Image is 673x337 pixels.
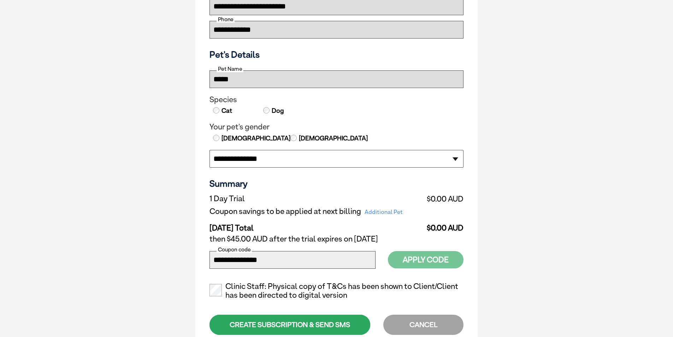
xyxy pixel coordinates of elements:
div: CREATE SUBSCRIPTION & SEND SMS [209,315,370,335]
legend: Species [209,95,464,104]
td: $0.00 AUD [422,218,464,233]
label: Clinic Staff: Physical copy of T&Cs has been shown to Client/Client has been directed to digital ... [209,282,464,300]
td: Coupon savings to be applied at next billing [209,205,422,218]
span: Additional Pet [361,207,406,217]
input: Clinic Staff: Physical copy of T&Cs has been shown to Client/Client has been directed to digital ... [209,284,222,296]
label: Coupon code [217,246,252,253]
div: CANCEL [383,315,464,335]
td: [DATE] Total [209,218,422,233]
h3: Pet's Details [207,49,466,60]
td: $0.00 AUD [422,192,464,205]
td: 1 Day Trial [209,192,422,205]
button: Apply Code [388,251,464,268]
h3: Summary [209,178,464,189]
td: then $45.00 AUD after the trial expires on [DATE] [209,233,464,245]
legend: Your pet's gender [209,122,464,132]
label: Phone [217,16,235,23]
